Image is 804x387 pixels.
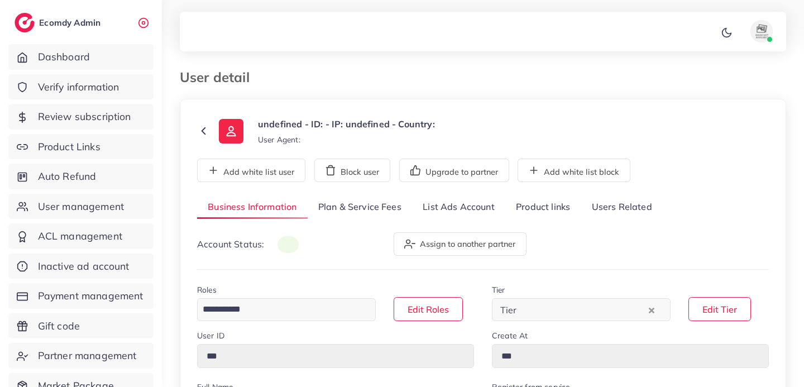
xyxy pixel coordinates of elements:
[492,330,528,341] label: Create At
[38,319,80,333] span: Gift code
[197,298,376,321] div: Search for option
[492,298,671,321] div: Search for option
[39,17,103,28] h2: Ecomdy Admin
[308,195,412,219] a: Plan & Service Fees
[258,134,300,145] small: User Agent:
[197,195,308,219] a: Business Information
[38,140,100,154] span: Product Links
[8,254,154,279] a: Inactive ad account
[399,159,509,182] button: Upgrade to partner
[15,13,103,32] a: logoEcomdy Admin
[15,13,35,32] img: logo
[394,297,463,321] button: Edit Roles
[38,289,143,303] span: Payment management
[219,119,243,144] img: ic-user-info.36bf1079.svg
[505,195,581,219] a: Product links
[8,223,154,249] a: ACL management
[581,195,662,219] a: Users Related
[737,20,777,42] a: avatar
[8,194,154,219] a: User management
[180,69,259,85] h3: User detail
[258,117,435,131] p: undefined - ID: - IP: undefined - Country:
[38,50,90,64] span: Dashboard
[8,313,154,339] a: Gift code
[38,169,97,184] span: Auto Refund
[8,343,154,369] a: Partner management
[199,301,361,318] input: Search for option
[197,284,217,295] label: Roles
[38,348,137,363] span: Partner management
[750,20,773,42] img: avatar
[197,237,299,251] p: Account Status:
[492,284,505,295] label: Tier
[518,159,630,182] button: Add white list block
[8,164,154,189] a: Auto Refund
[38,109,131,124] span: Review subscription
[8,283,154,309] a: Payment management
[314,159,390,182] button: Block user
[197,159,305,182] button: Add white list user
[520,301,646,318] input: Search for option
[498,302,519,318] span: Tier
[412,195,505,219] a: List Ads Account
[688,297,751,321] button: Edit Tier
[8,44,154,70] a: Dashboard
[197,330,224,341] label: User ID
[649,303,654,316] button: Clear Selected
[8,134,154,160] a: Product Links
[8,74,154,100] a: Verify information
[8,104,154,130] a: Review subscription
[38,199,124,214] span: User management
[38,259,130,274] span: Inactive ad account
[38,80,119,94] span: Verify information
[38,229,122,243] span: ACL management
[394,232,527,256] button: Assign to another partner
